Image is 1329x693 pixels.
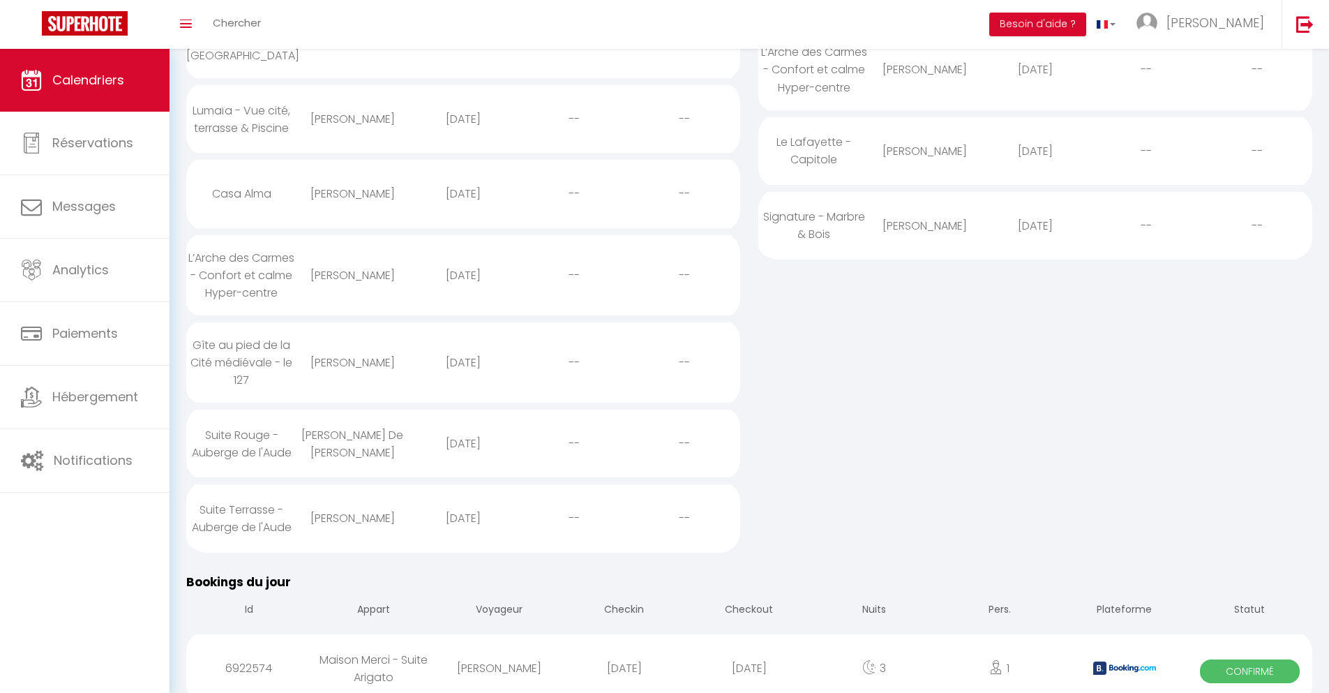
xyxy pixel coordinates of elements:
[186,646,311,691] div: 6922574
[408,495,519,541] div: [DATE]
[1136,13,1157,33] img: ...
[1201,128,1312,174] div: --
[980,203,1091,248] div: [DATE]
[42,11,128,36] img: Super Booking
[989,13,1086,36] button: Besoin d'aide ?
[812,591,937,631] th: Nuits
[812,646,937,691] div: 3
[437,591,562,631] th: Voyageur
[629,495,740,541] div: --
[52,261,109,278] span: Analytics
[1093,662,1156,675] img: booking2.png
[758,29,869,110] div: L’Arche des Carmes - Confort et calme Hyper-centre
[937,591,1062,631] th: Pers.
[518,421,629,466] div: --
[1201,47,1312,92] div: --
[937,646,1062,691] div: 1
[186,322,297,403] div: Gîte au pied de la Cité médiévale - le 127
[562,591,686,631] th: Checkin
[408,171,519,216] div: [DATE]
[52,198,116,215] span: Messages
[186,574,291,590] span: Bookings du jour
[186,412,297,475] div: Suite Rouge - Auberge de l'Aude
[1201,203,1312,248] div: --
[686,591,811,631] th: Checkout
[437,646,562,691] div: [PERSON_NAME]
[54,452,133,469] span: Notifications
[518,253,629,298] div: --
[518,340,629,385] div: --
[629,171,740,216] div: --
[408,96,519,142] div: [DATE]
[629,421,740,466] div: --
[408,340,519,385] div: [DATE]
[52,134,133,151] span: Réservations
[980,47,1091,92] div: [DATE]
[518,495,629,541] div: --
[186,591,311,631] th: Id
[629,253,740,298] div: --
[869,128,980,174] div: [PERSON_NAME]
[980,128,1091,174] div: [DATE]
[408,421,519,466] div: [DATE]
[52,325,118,342] span: Paiements
[297,253,408,298] div: [PERSON_NAME]
[686,646,811,691] div: [DATE]
[408,253,519,298] div: [DATE]
[1296,15,1314,33] img: logout
[758,119,869,182] div: Le Lafayette - Capitole
[52,388,138,405] span: Hébergement
[297,340,408,385] div: [PERSON_NAME]
[1090,128,1201,174] div: --
[1187,591,1312,631] th: Statut
[1166,14,1264,31] span: [PERSON_NAME]
[629,340,740,385] div: --
[297,96,408,142] div: [PERSON_NAME]
[297,412,408,475] div: [PERSON_NAME] De [PERSON_NAME]
[186,88,297,151] div: Lumaïa - Vue cité, terrasse & Piscine
[869,47,980,92] div: [PERSON_NAME]
[297,171,408,216] div: [PERSON_NAME]
[518,171,629,216] div: --
[186,235,297,315] div: L’Arche des Carmes - Confort et calme Hyper-centre
[186,487,297,550] div: Suite Terrasse - Auberge de l'Aude
[629,96,740,142] div: --
[186,171,297,216] div: Casa Alma
[1062,591,1187,631] th: Plateforme
[1090,203,1201,248] div: --
[297,495,408,541] div: [PERSON_NAME]
[758,194,869,257] div: Signature - Marbre & Bois
[1090,47,1201,92] div: --
[213,15,261,30] span: Chercher
[1200,660,1300,683] span: Confirmé
[518,96,629,142] div: --
[311,591,436,631] th: Appart
[562,646,686,691] div: [DATE]
[869,203,980,248] div: [PERSON_NAME]
[52,71,124,89] span: Calendriers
